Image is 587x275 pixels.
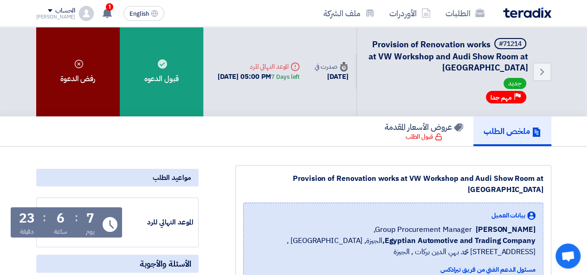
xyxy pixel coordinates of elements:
a: الطلبات [438,2,492,24]
div: 7 Days left [271,72,300,82]
div: الحساب [55,7,75,15]
div: 6 [57,212,65,225]
div: 23 [19,212,35,225]
span: Group Procurement Manager, [373,224,471,235]
a: ملف الشركة [316,2,382,24]
div: يوم [86,227,95,237]
span: [PERSON_NAME] [476,224,535,235]
div: ساعة [54,227,67,237]
span: الأسئلة والأجوبة [140,258,191,269]
div: [DATE] [315,71,348,82]
div: مسئول الدعم الفني من فريق تيرادكس [251,265,535,275]
img: Teradix logo [503,7,551,18]
a: دردشة مفتوحة [555,243,581,269]
div: مواعيد الطلب [36,169,199,186]
span: 1 [106,3,113,11]
div: [DATE] 05:00 PM [218,71,300,82]
div: صدرت في [315,62,348,71]
div: 7 [86,212,94,225]
h5: Provision of Renovation works at VW Workshop and Audi Show Room at Moharam Bek [368,38,528,73]
span: Provision of Renovation works at VW Workshop and Audi Show Room at [GEOGRAPHIC_DATA] [368,38,528,74]
a: الأوردرات [382,2,438,24]
div: دقيقة [20,227,34,237]
span: جديد [503,78,526,89]
div: الموعد النهائي للرد [124,217,194,228]
div: رفض الدعوة [36,27,120,116]
h5: عروض الأسعار المقدمة [385,122,463,132]
button: English [123,6,164,21]
h5: ملخص الطلب [484,126,541,136]
span: بيانات العميل [491,211,525,220]
div: : [75,209,78,226]
div: Provision of Renovation works at VW Workshop and Audi Show Room at [GEOGRAPHIC_DATA] [243,173,543,195]
b: Egyptian Automotive and Trading Company, [382,235,535,246]
a: ملخص الطلب [473,116,551,146]
div: قبول الطلب [406,132,442,141]
a: عروض الأسعار المقدمة قبول الطلب [374,116,473,146]
div: قبول الدعوه [120,27,203,116]
div: [PERSON_NAME] [36,14,76,19]
div: : [43,209,46,226]
div: #71214 [499,41,522,47]
div: الموعد النهائي للرد [218,62,300,71]
span: الجيزة, [GEOGRAPHIC_DATA] ,[STREET_ADDRESS] محمد بهي الدين بركات , الجيزة [251,235,535,257]
span: مهم جدا [490,93,512,102]
img: profile_test.png [79,6,94,21]
span: English [129,11,149,17]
